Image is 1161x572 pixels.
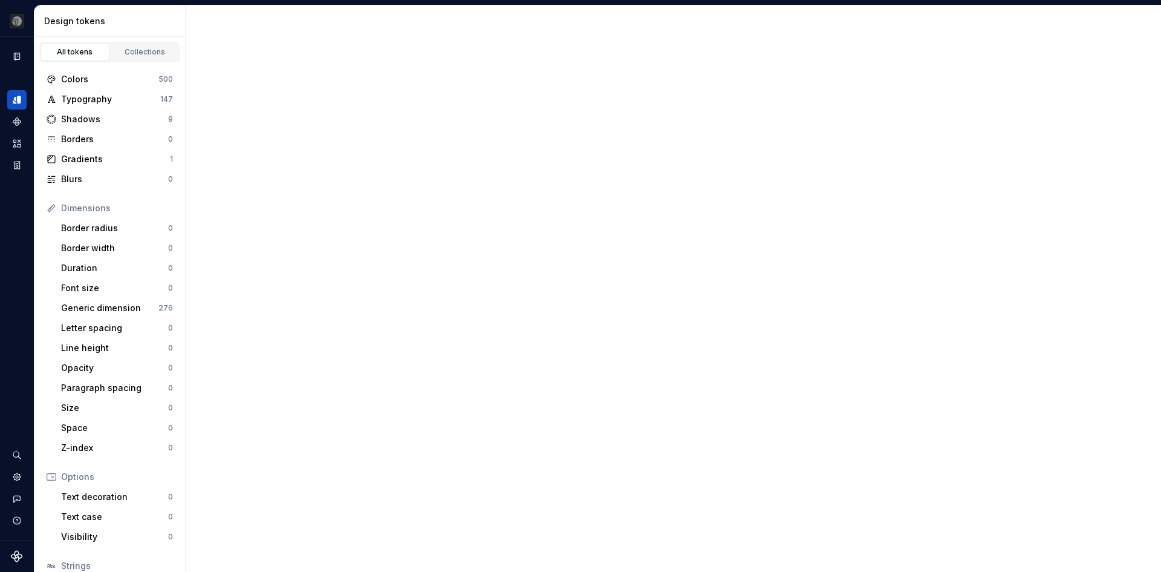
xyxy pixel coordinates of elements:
[61,491,168,503] div: Text decoration
[45,47,105,57] div: All tokens
[56,438,178,458] a: Z-index0
[61,442,168,454] div: Z-index
[168,403,173,413] div: 0
[115,47,175,57] div: Collections
[7,445,27,465] button: Search ⌘K
[168,492,173,502] div: 0
[61,242,168,254] div: Border width
[168,323,173,333] div: 0
[11,550,23,562] svg: Supernova Logo
[168,134,173,144] div: 0
[61,471,173,483] div: Options
[158,74,173,84] div: 500
[7,134,27,153] a: Assets
[61,282,168,294] div: Font size
[61,73,158,85] div: Colors
[42,150,178,169] a: Gradients1
[61,133,168,145] div: Borders
[10,14,24,28] img: 3ce36157-9fde-47d2-9eb8-fa8ebb961d3d.png
[56,258,178,278] a: Duration0
[168,383,173,393] div: 0
[61,382,168,394] div: Paragraph spacing
[7,47,27,66] a: Documentation
[61,153,170,165] div: Gradients
[61,342,168,354] div: Line height
[61,560,173,572] div: Strings
[61,362,168,374] div: Opacity
[56,298,178,318] a: Generic dimension276
[168,343,173,353] div: 0
[7,156,27,175] a: Storybook stories
[42,70,178,89] a: Colors500
[56,418,178,438] a: Space0
[56,238,178,258] a: Border width0
[56,378,178,398] a: Paragraph spacing0
[168,532,173,542] div: 0
[61,202,173,214] div: Dimensions
[61,402,168,414] div: Size
[56,338,178,358] a: Line height0
[61,531,168,543] div: Visibility
[44,15,180,27] div: Design tokens
[56,507,178,527] a: Text case0
[168,283,173,293] div: 0
[42,90,178,109] a: Typography147
[168,512,173,522] div: 0
[61,262,168,274] div: Duration
[168,223,173,233] div: 0
[168,363,173,373] div: 0
[7,489,27,508] button: Contact support
[61,222,168,234] div: Border radius
[56,487,178,507] a: Text decoration0
[56,398,178,418] a: Size0
[42,110,178,129] a: Shadows9
[56,278,178,298] a: Font size0
[168,243,173,253] div: 0
[61,302,158,314] div: Generic dimension
[61,422,168,434] div: Space
[61,93,160,105] div: Typography
[56,318,178,338] a: Letter spacing0
[170,154,173,164] div: 1
[168,263,173,273] div: 0
[61,511,168,523] div: Text case
[56,358,178,378] a: Opacity0
[56,527,178,547] a: Visibility0
[158,303,173,313] div: 276
[168,114,173,124] div: 9
[61,322,168,334] div: Letter spacing
[168,443,173,453] div: 0
[7,467,27,487] a: Settings
[61,113,168,125] div: Shadows
[168,174,173,184] div: 0
[56,219,178,238] a: Border radius0
[42,169,178,189] a: Blurs0
[160,94,173,104] div: 147
[168,423,173,433] div: 0
[7,90,27,110] a: Design tokens
[7,112,27,131] a: Components
[61,173,168,185] div: Blurs
[42,130,178,149] a: Borders0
